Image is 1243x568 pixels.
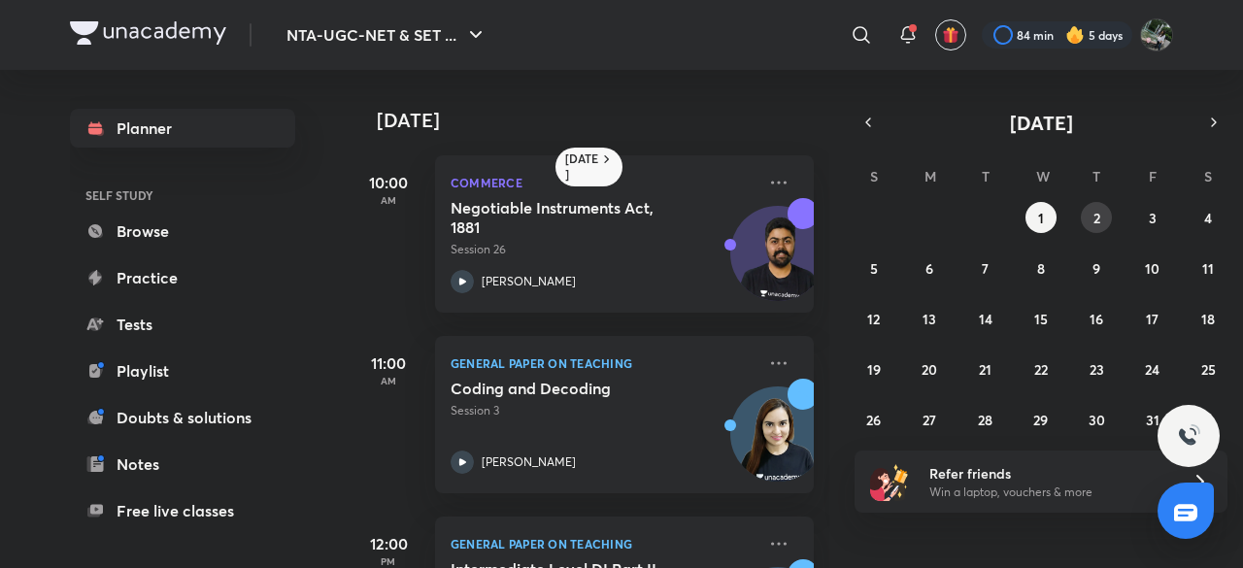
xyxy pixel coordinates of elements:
a: Tests [70,305,295,344]
button: October 26, 2025 [858,404,890,435]
h5: 11:00 [350,351,427,375]
button: October 16, 2025 [1081,303,1112,334]
h6: Refer friends [929,463,1168,484]
abbr: October 29, 2025 [1033,411,1048,429]
img: Aditi Kathuria [1140,18,1173,51]
button: NTA-UGC-NET & SET ... [275,16,499,54]
button: October 20, 2025 [914,353,945,384]
abbr: October 24, 2025 [1145,360,1159,379]
button: October 17, 2025 [1137,303,1168,334]
abbr: October 23, 2025 [1090,360,1104,379]
abbr: Wednesday [1036,167,1050,185]
abbr: October 26, 2025 [866,411,881,429]
img: ttu [1177,424,1200,448]
abbr: October 21, 2025 [979,360,991,379]
button: October 12, 2025 [858,303,890,334]
a: Free live classes [70,491,295,530]
button: October 1, 2025 [1025,202,1057,233]
abbr: Saturday [1204,167,1212,185]
button: October 15, 2025 [1025,303,1057,334]
button: October 10, 2025 [1137,252,1168,284]
button: October 7, 2025 [970,252,1001,284]
button: October 3, 2025 [1137,202,1168,233]
abbr: October 10, 2025 [1145,259,1159,278]
button: October 21, 2025 [970,353,1001,384]
span: [DATE] [1010,110,1073,136]
p: Session 26 [451,241,756,258]
button: October 9, 2025 [1081,252,1112,284]
button: [DATE] [882,109,1200,136]
p: AM [350,375,427,386]
h6: SELF STUDY [70,179,295,212]
button: October 28, 2025 [970,404,1001,435]
img: streak [1065,25,1085,45]
abbr: Monday [924,167,936,185]
p: Session 3 [451,402,756,419]
button: October 30, 2025 [1081,404,1112,435]
abbr: Friday [1149,167,1157,185]
button: October 24, 2025 [1137,353,1168,384]
abbr: October 13, 2025 [923,310,936,328]
button: October 31, 2025 [1137,404,1168,435]
button: October 4, 2025 [1193,202,1224,233]
button: October 19, 2025 [858,353,890,384]
button: October 14, 2025 [970,303,1001,334]
button: October 29, 2025 [1025,404,1057,435]
abbr: October 16, 2025 [1090,310,1103,328]
p: Commerce [451,171,756,194]
p: General Paper on Teaching [451,532,756,555]
abbr: October 22, 2025 [1034,360,1048,379]
h4: [DATE] [377,109,833,132]
a: Company Logo [70,21,226,50]
p: Win a laptop, vouchers & more [929,484,1168,501]
abbr: October 30, 2025 [1089,411,1105,429]
button: October 25, 2025 [1193,353,1224,384]
button: October 11, 2025 [1193,252,1224,284]
abbr: Sunday [870,167,878,185]
p: AM [350,194,427,206]
button: October 27, 2025 [914,404,945,435]
button: October 13, 2025 [914,303,945,334]
h5: Negotiable Instruments Act, 1881 [451,198,692,237]
p: [PERSON_NAME] [482,273,576,290]
a: Practice [70,258,295,297]
h5: 12:00 [350,532,427,555]
p: PM [350,555,427,567]
abbr: October 8, 2025 [1037,259,1045,278]
abbr: October 27, 2025 [923,411,936,429]
a: Planner [70,109,295,148]
img: avatar [942,26,959,44]
button: October 5, 2025 [858,252,890,284]
h5: Coding and Decoding [451,379,692,398]
abbr: October 6, 2025 [925,259,933,278]
abbr: October 19, 2025 [867,360,881,379]
abbr: October 31, 2025 [1146,411,1159,429]
abbr: October 5, 2025 [870,259,878,278]
a: Notes [70,445,295,484]
abbr: October 18, 2025 [1201,310,1215,328]
abbr: October 9, 2025 [1092,259,1100,278]
button: avatar [935,19,966,50]
abbr: October 11, 2025 [1202,259,1214,278]
abbr: October 14, 2025 [979,310,992,328]
h5: 10:00 [350,171,427,194]
button: October 22, 2025 [1025,353,1057,384]
p: [PERSON_NAME] [482,453,576,471]
button: October 2, 2025 [1081,202,1112,233]
abbr: October 28, 2025 [978,411,992,429]
button: October 23, 2025 [1081,353,1112,384]
abbr: October 15, 2025 [1034,310,1048,328]
a: Doubts & solutions [70,398,295,437]
abbr: October 1, 2025 [1038,209,1044,227]
img: Company Logo [70,21,226,45]
a: Playlist [70,351,295,390]
abbr: October 3, 2025 [1149,209,1157,227]
abbr: October 2, 2025 [1093,209,1100,227]
a: Browse [70,212,295,251]
button: October 8, 2025 [1025,252,1057,284]
img: Avatar [731,217,824,310]
img: referral [870,462,909,501]
abbr: October 4, 2025 [1204,209,1212,227]
abbr: October 17, 2025 [1146,310,1159,328]
abbr: October 7, 2025 [982,259,989,278]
